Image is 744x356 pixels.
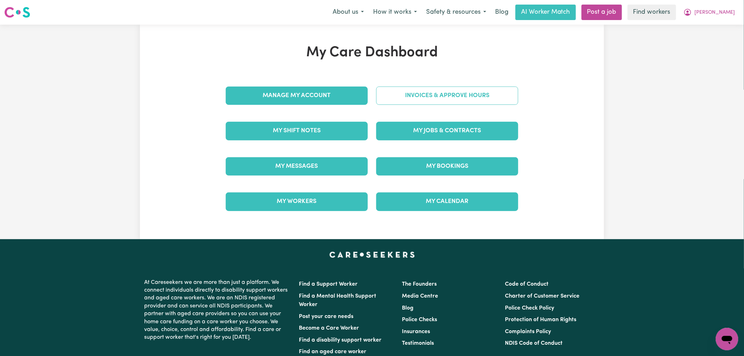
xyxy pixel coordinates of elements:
[628,5,676,20] a: Find workers
[299,293,376,307] a: Find a Mental Health Support Worker
[144,276,290,344] p: At Careseekers we are more than just a platform. We connect individuals directly to disability su...
[402,317,437,323] a: Police Checks
[299,349,366,355] a: Find an aged care worker
[582,5,622,20] a: Post a job
[299,337,381,343] a: Find a disability support worker
[368,5,422,20] button: How it works
[491,5,513,20] a: Blog
[505,329,551,335] a: Complaints Policy
[328,5,368,20] button: About us
[402,329,430,335] a: Insurances
[299,281,358,287] a: Find a Support Worker
[422,5,491,20] button: Safety & resources
[505,281,549,287] a: Code of Conduct
[402,293,438,299] a: Media Centre
[679,5,740,20] button: My Account
[402,305,413,311] a: Blog
[716,328,738,350] iframe: Button to launch messaging window
[299,325,359,331] a: Become a Care Worker
[226,192,368,211] a: My Workers
[329,252,415,258] a: Careseekers home page
[505,293,580,299] a: Charter of Customer Service
[376,87,518,105] a: Invoices & Approve Hours
[376,192,518,211] a: My Calendar
[376,157,518,176] a: My Bookings
[695,9,735,17] span: [PERSON_NAME]
[505,305,554,311] a: Police Check Policy
[515,5,576,20] a: AI Worker Match
[226,87,368,105] a: Manage My Account
[376,122,518,140] a: My Jobs & Contracts
[402,281,437,287] a: The Founders
[4,4,30,20] a: Careseekers logo
[222,44,522,61] h1: My Care Dashboard
[505,317,577,323] a: Protection of Human Rights
[4,6,30,19] img: Careseekers logo
[226,157,368,176] a: My Messages
[402,341,434,346] a: Testimonials
[226,122,368,140] a: My Shift Notes
[299,314,353,319] a: Post your care needs
[505,341,563,346] a: NDIS Code of Conduct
